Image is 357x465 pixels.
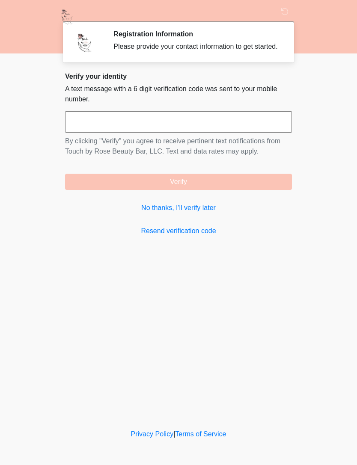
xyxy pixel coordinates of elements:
a: No thanks, I'll verify later [65,203,292,213]
a: Resend verification code [65,226,292,236]
h2: Registration Information [113,30,279,38]
p: By clicking "Verify" you agree to receive pertinent text notifications from Touch by Rose Beauty ... [65,136,292,157]
button: Verify [65,174,292,190]
h2: Verify your identity [65,72,292,80]
a: | [173,430,175,438]
a: Terms of Service [175,430,226,438]
p: A text message with a 6 digit verification code was sent to your mobile number. [65,84,292,104]
img: Touch by Rose Beauty Bar, LLC Logo [57,6,77,27]
div: Please provide your contact information to get started. [113,41,279,52]
a: Privacy Policy [131,430,174,438]
img: Agent Avatar [71,30,97,56]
